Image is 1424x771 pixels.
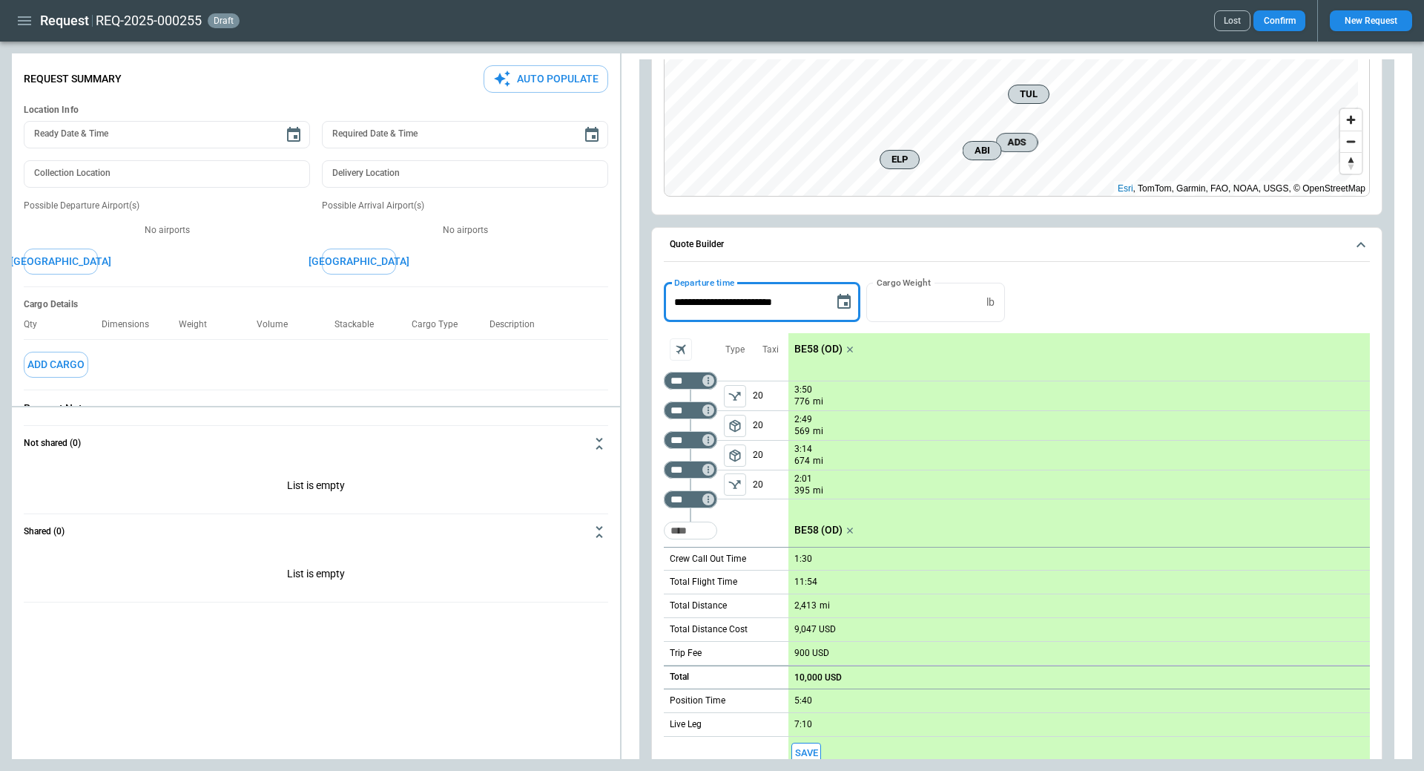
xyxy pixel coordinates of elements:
[24,439,81,448] h6: Not shared (0)
[728,419,742,433] span: package_2
[24,105,608,116] h6: Location Info
[1015,87,1043,102] span: TUL
[484,65,608,93] button: Auto Populate
[322,249,396,275] button: [GEOGRAPHIC_DATA]
[24,462,608,514] div: Not shared (0)
[813,425,823,438] p: mi
[794,524,843,537] p: BE58 (OD)
[725,344,745,356] p: Type
[753,411,788,440] p: 20
[1340,152,1362,174] button: Reset bearing to north
[794,343,843,355] p: BE58 (OD)
[664,228,1370,262] button: Quote Builder
[670,576,737,588] p: Total Flight Time
[820,600,830,612] p: mi
[670,623,748,636] p: Total Distance Cost
[794,624,836,635] p: 9,047 USD
[794,554,812,565] p: 1:30
[102,319,161,330] p: Dimensions
[794,719,812,730] p: 7:10
[577,120,607,150] button: Choose date
[664,522,717,539] div: Too short
[24,224,310,237] p: No airports
[334,319,386,330] p: Stackable
[670,600,727,612] p: Total Distance
[724,444,746,467] button: left aligned
[24,299,608,310] h6: Cargo Details
[728,448,742,463] span: package_2
[674,276,735,289] label: Departure time
[794,648,829,659] p: 900 USD
[670,240,724,249] h6: Quote Builder
[24,352,88,378] button: Add Cargo
[794,425,810,438] p: 569
[1253,10,1305,31] button: Confirm
[724,444,746,467] span: Type of sector
[24,550,608,602] p: List is empty
[794,414,812,425] p: 2:49
[322,200,608,212] p: Possible Arrival Airport(s)
[1330,10,1412,31] button: New Request
[794,396,810,408] p: 776
[1003,135,1032,150] span: ADS
[664,431,717,449] div: Not found
[664,461,717,479] div: Not found
[322,224,608,237] p: No airports
[791,743,821,764] span: Save this aircraft quote and copy details to clipboard
[664,491,717,508] div: Not found
[794,672,842,683] p: 10,000 USD
[670,718,702,731] p: Live Leg
[877,276,931,289] label: Cargo Weight
[986,296,995,309] p: lb
[753,441,788,470] p: 20
[24,426,608,462] button: Not shared (0)
[724,415,746,437] button: left aligned
[794,577,817,588] p: 11:54
[1118,181,1365,196] div: , TomTom, Garmin, FAO, NOAA, USGS, © OpenStreetMap
[211,16,237,26] span: draft
[24,402,608,415] p: Request Notes
[791,743,821,764] button: Save
[813,485,823,497] p: mi
[670,695,725,707] p: Position Time
[664,372,717,390] div: Not found
[794,485,810,497] p: 395
[794,473,812,485] p: 2:01
[489,319,547,330] p: Description
[794,695,812,706] p: 5:40
[24,527,65,537] h6: Shared (0)
[670,672,689,682] h6: Total
[829,287,859,317] button: Choose date, selected date is Aug 25, 2025
[24,200,310,212] p: Possible Departure Airport(s)
[24,249,98,275] button: [GEOGRAPHIC_DATA]
[24,514,608,550] button: Shared (0)
[1340,131,1362,152] button: Zoom out
[1340,109,1362,131] button: Zoom in
[1118,183,1133,194] a: Esri
[724,385,746,407] button: left aligned
[794,444,812,455] p: 3:14
[670,553,746,565] p: Crew Call Out Time
[794,455,810,467] p: 674
[724,473,746,496] span: Type of sector
[179,319,219,330] p: Weight
[24,319,49,330] p: Qty
[664,401,717,419] div: Not found
[1214,10,1250,31] button: Lost
[969,143,995,158] span: ABI
[813,455,823,467] p: mi
[794,600,817,611] p: 2,413
[24,73,122,85] p: Request Summary
[24,550,608,602] div: Not shared (0)
[753,381,788,410] p: 20
[762,344,779,356] p: Taxi
[724,473,746,496] button: left aligned
[670,338,692,361] span: Aircraft selection
[24,462,608,514] p: List is empty
[670,647,702,660] p: Trip Fee
[40,12,89,30] h1: Request
[96,12,202,30] h2: REQ-2025-000255
[724,385,746,407] span: Type of sector
[257,319,300,330] p: Volume
[279,120,309,150] button: Choose date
